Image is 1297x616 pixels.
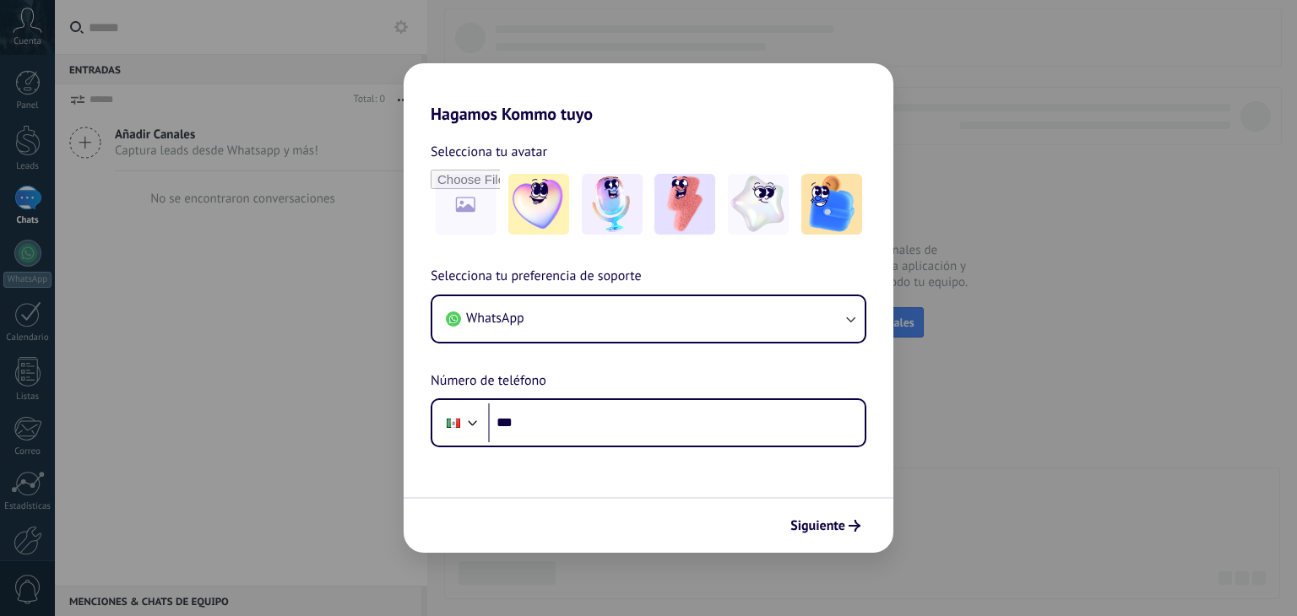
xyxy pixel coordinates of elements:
[582,174,643,235] img: -2.jpeg
[431,141,547,163] span: Selecciona tu avatar
[432,296,865,342] button: WhatsApp
[466,310,524,327] span: WhatsApp
[801,174,862,235] img: -5.jpeg
[728,174,789,235] img: -4.jpeg
[654,174,715,235] img: -3.jpeg
[437,405,469,440] div: Mexico: + 52
[431,370,546,392] span: Número de teléfono
[790,520,845,532] span: Siguiente
[404,63,893,124] h2: Hagamos Kommo tuyo
[508,174,569,235] img: -1.jpeg
[783,511,868,540] button: Siguiente
[431,266,642,288] span: Selecciona tu preferencia de soporte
